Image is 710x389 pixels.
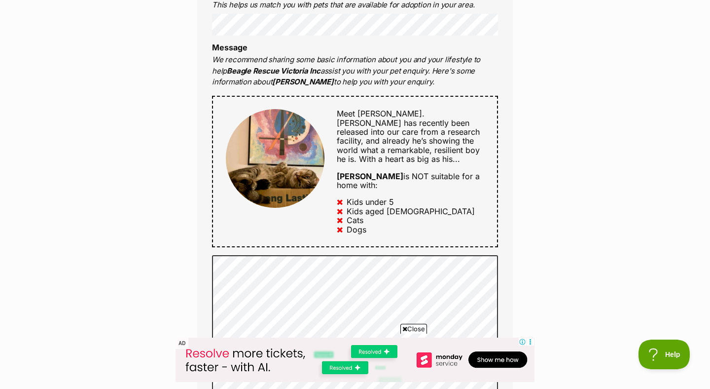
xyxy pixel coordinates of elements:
[337,109,425,118] span: Meet [PERSON_NAME].
[639,340,690,369] iframe: Help Scout Beacon - Open
[139,97,205,104] a: Sponsored BySquare
[113,1,123,9] img: OBA_TRANS.png
[182,97,205,104] span: Square
[400,324,427,334] span: Close
[402,92,462,109] a: Learn more
[337,171,403,181] strong: [PERSON_NAME]
[176,338,188,349] span: AD
[347,216,363,225] div: Cats
[337,118,480,164] span: [PERSON_NAME] has recently been released into our care from a research facility, and already he’s...
[212,42,248,52] label: Message
[226,109,324,208] img: Boris
[347,207,475,216] div: Kids aged [DEMOGRAPHIC_DATA]
[139,37,462,59] a: Square is an all-in-one point-of-sale system that lets you manage in-person and online orders, pi...
[337,172,484,190] div: is NOT suitable for a home with:
[227,66,320,76] strong: Beagle Rescue Victoria Inc
[139,14,462,29] a: A simple POS that works for your restaurant
[347,225,366,234] div: Dogs
[355,384,355,384] iframe: Advertisement
[212,54,498,88] p: We recommend sharing some basic information about you and your lifestyle to help assist you with ...
[347,197,394,206] div: Kids under 5
[272,77,333,86] strong: [PERSON_NAME]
